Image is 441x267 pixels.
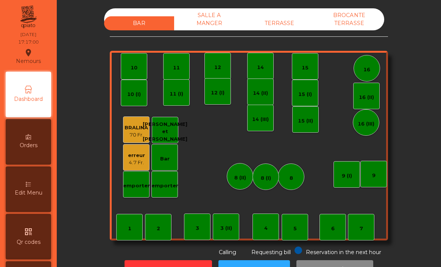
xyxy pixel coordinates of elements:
[125,124,148,132] div: BRALINA
[131,64,137,72] div: 10
[151,182,178,190] div: emporter
[264,225,268,232] div: 4
[244,16,314,30] div: TERRASSE
[220,225,232,232] div: 3 (II)
[234,174,246,182] div: 8 (II)
[157,225,160,232] div: 2
[18,39,39,46] div: 17:17:00
[363,66,370,74] div: 16
[251,249,291,256] span: Requesting bill
[257,64,264,71] div: 14
[170,90,183,98] div: 11 (I)
[123,182,150,190] div: emporter
[20,141,37,149] span: Orders
[358,120,374,128] div: 16 (III)
[128,225,131,232] div: 1
[14,95,43,103] span: Dashboard
[127,91,141,98] div: 10 (I)
[16,47,41,66] div: Nemours
[293,225,297,232] div: 5
[174,8,244,30] div: SALLE A MANGER
[219,249,236,256] span: Calling
[298,117,313,125] div: 15 (II)
[128,152,145,159] div: erreur
[298,91,312,98] div: 15 (I)
[290,174,293,182] div: 8
[173,64,180,72] div: 11
[261,174,271,182] div: 8 (I)
[253,90,268,97] div: 14 (II)
[214,64,221,71] div: 12
[359,94,374,101] div: 16 (II)
[125,131,148,139] div: 70 Fr.
[306,249,381,256] span: Reservation in the next hour
[360,225,363,232] div: 7
[314,8,384,30] div: BROCANTE TERRASSE
[302,64,309,72] div: 15
[15,189,42,197] span: Edit Menu
[342,172,352,180] div: 9 (I)
[104,16,174,30] div: BAR
[24,227,33,236] i: qr_code
[128,159,145,166] div: 4.7 Fr.
[196,225,199,232] div: 3
[211,89,224,97] div: 12 (I)
[24,48,33,57] i: location_on
[143,121,187,143] div: [PERSON_NAME] et [PERSON_NAME]
[17,238,41,246] span: Qr codes
[372,172,376,179] div: 9
[20,31,36,38] div: [DATE]
[252,116,269,123] div: 14 (III)
[331,225,335,232] div: 6
[19,4,37,30] img: qpiato
[160,155,170,163] div: Bar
